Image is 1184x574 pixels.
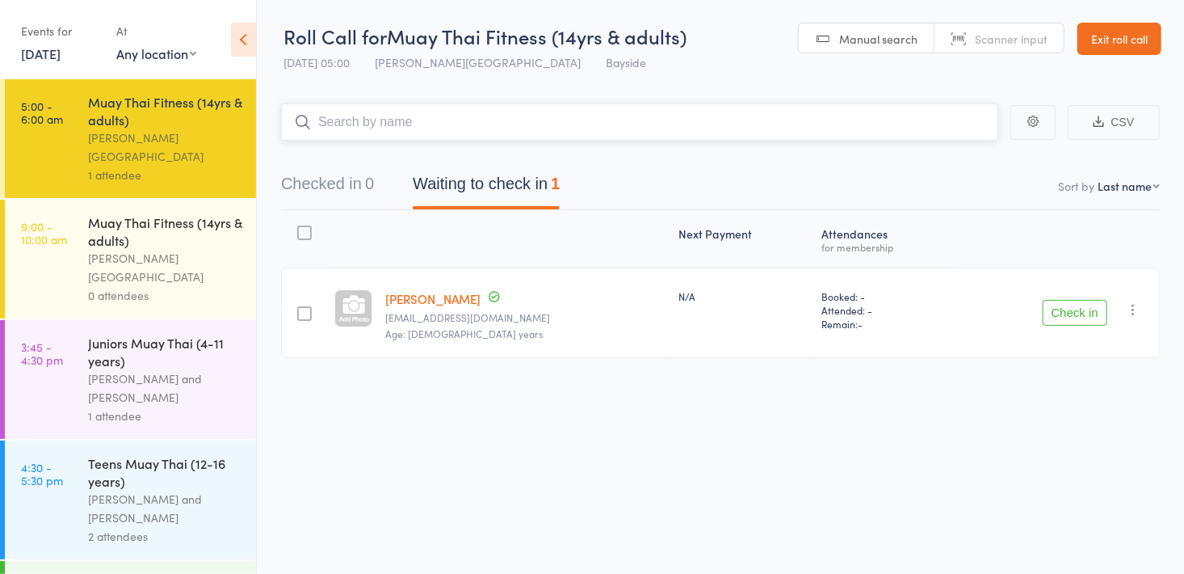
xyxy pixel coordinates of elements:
div: 1 [551,175,560,192]
input: Search by name [281,103,998,141]
span: [DATE] 05:00 [283,54,350,70]
span: - [858,317,863,331]
span: Remain: [821,317,948,331]
span: Age: [DEMOGRAPHIC_DATA] years [385,327,543,340]
time: 5:00 - 6:00 am [21,99,63,125]
div: Teens Muay Thai (12-16 years) [88,454,242,490]
a: [PERSON_NAME] [385,290,481,307]
button: Waiting to check in1 [413,167,560,209]
div: 1 attendee [88,166,242,184]
div: [PERSON_NAME] and [PERSON_NAME] [88,369,242,407]
time: 3:45 - 4:30 pm [21,340,63,366]
span: Muay Thai Fitness (14yrs & adults) [387,23,686,49]
div: Next Payment [672,217,815,260]
span: Attended: - [821,303,948,317]
a: 4:30 -5:30 pmTeens Muay Thai (12-16 years)[PERSON_NAME] and [PERSON_NAME]2 attendees [5,441,256,559]
span: Scanner input [975,31,1048,47]
button: Check in [1043,300,1107,326]
span: Manual search [839,31,917,47]
button: CSV [1068,105,1160,140]
div: N/A [678,289,808,303]
div: Atten­dances [815,217,955,260]
div: for membership [821,242,948,252]
div: [PERSON_NAME][GEOGRAPHIC_DATA] [88,129,242,166]
label: Sort by [1058,178,1094,194]
div: Muay Thai Fitness (14yrs & adults) [88,93,242,129]
span: Roll Call for [283,23,387,49]
small: g_s_sweeney@yahoo.com.au [385,312,665,323]
time: 4:30 - 5:30 pm [21,461,63,487]
div: 1 attendee [88,407,242,425]
a: 9:00 -10:00 amMuay Thai Fitness (14yrs & adults)[PERSON_NAME][GEOGRAPHIC_DATA]0 attendees [5,200,256,319]
div: Last name [1098,178,1152,194]
div: [PERSON_NAME] and [PERSON_NAME] [88,490,242,527]
span: [PERSON_NAME][GEOGRAPHIC_DATA] [375,54,581,70]
div: 0 [365,175,374,192]
div: Events for [21,18,100,44]
div: 2 attendees [88,527,242,546]
a: 3:45 -4:30 pmJuniors Muay Thai (4-11 years)[PERSON_NAME] and [PERSON_NAME]1 attendee [5,320,256,439]
div: At [116,18,196,44]
div: 0 attendees [88,286,242,305]
span: Booked: - [821,289,948,303]
div: Any location [116,44,196,62]
time: 9:00 - 10:00 am [21,220,67,246]
a: [DATE] [21,44,61,62]
a: Exit roll call [1077,23,1161,55]
div: [PERSON_NAME][GEOGRAPHIC_DATA] [88,249,242,286]
a: 5:00 -6:00 amMuay Thai Fitness (14yrs & adults)[PERSON_NAME][GEOGRAPHIC_DATA]1 attendee [5,79,256,198]
div: Juniors Muay Thai (4-11 years) [88,334,242,369]
button: Checked in0 [281,167,374,209]
div: Muay Thai Fitness (14yrs & adults) [88,213,242,249]
span: Bayside [606,54,646,70]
